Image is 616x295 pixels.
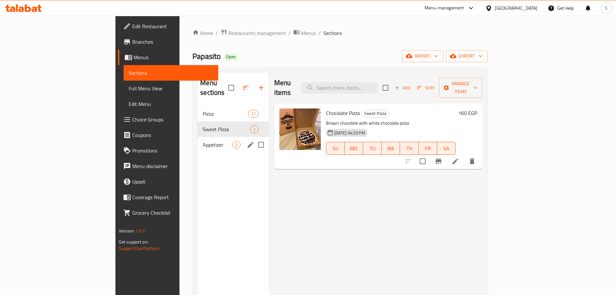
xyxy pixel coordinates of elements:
[403,144,416,153] span: TH
[440,144,453,153] span: SA
[274,78,294,97] h2: Menu items
[431,153,446,169] button: Branch-specific-item
[416,154,429,168] span: Select to update
[119,244,160,253] a: Support.OpsPlatform
[326,142,345,155] button: SU
[394,84,411,92] span: Add
[416,83,437,93] button: Sort
[132,147,213,154] span: Promotions
[132,162,213,170] span: Menu disclaimer
[124,65,218,81] a: Sections
[446,50,488,62] button: export
[198,137,269,153] div: Appetizer2edit
[198,106,269,121] div: Pizza11
[192,29,488,37] nav: breadcrumb
[118,143,218,158] a: Promotions
[419,142,437,155] button: FR
[251,126,258,132] span: 1
[232,141,240,149] div: items
[124,81,218,96] a: Full Menu View
[301,82,377,94] input: search
[323,29,342,37] span: Sections
[326,119,456,127] p: Brown chocolate with white chocolate pizza
[392,83,413,93] button: Add
[379,81,392,95] span: Select section
[119,238,148,246] span: Get support on:
[124,96,218,112] a: Edit Menu
[224,81,238,95] span: Select all sections
[248,110,258,118] div: items
[288,29,291,37] li: /
[228,29,286,37] span: Restaurants management
[400,142,418,155] button: TH
[495,5,537,12] div: [GEOGRAPHIC_DATA]
[132,131,213,139] span: Coupons
[451,52,482,60] span: export
[132,193,213,201] span: Coverage Report
[332,130,368,136] span: [DATE] 04:23 PM
[254,80,269,96] button: Add section
[129,85,213,92] span: Full Menu View
[326,108,360,118] span: Chocolate Pizza
[221,29,286,37] a: Restaurants management
[203,141,232,149] span: Appetizer
[392,83,413,93] span: Add item
[293,29,316,37] a: Menus
[118,34,218,50] a: Branches
[279,108,321,150] img: Chocolate Pizza
[347,144,361,153] span: MO
[301,29,316,37] span: Menus
[118,112,218,127] a: Choice Groups
[238,80,254,96] span: Sort sections
[402,50,443,62] button: import
[246,140,255,150] button: edit
[118,189,218,205] a: Coverage Report
[118,174,218,189] a: Upsell
[444,80,477,96] span: Manage items
[319,29,321,37] li: /
[132,209,213,217] span: Grocery Checklist
[129,100,213,108] span: Edit Menu
[198,103,269,155] nav: Menu sections
[223,54,238,60] span: Open
[384,144,397,153] span: WE
[362,110,389,117] span: Sweet Pizza
[345,142,363,155] button: MO
[437,142,456,155] button: SA
[458,108,477,118] h6: 160 EGP
[451,157,459,165] a: Edit menu item
[329,144,342,153] span: SU
[417,84,435,92] span: Sort
[132,116,213,123] span: Choice Groups
[425,4,464,12] div: Menu-management
[118,127,218,143] a: Coupons
[198,121,269,137] div: Sweet Pizza1
[232,142,240,148] span: 2
[118,205,218,221] a: Grocery Checklist
[439,78,482,98] button: Manage items
[382,142,400,155] button: WE
[134,53,213,61] span: Menus
[132,178,213,186] span: Upsell
[223,53,238,61] div: Open
[464,153,480,169] button: delete
[119,227,135,235] span: Version:
[203,125,250,133] span: Sweet Pizza
[361,110,389,118] div: Sweet Pizza
[413,83,439,93] span: Sort items
[132,22,213,30] span: Edit Restaurant
[129,69,213,77] span: Sections
[605,5,608,12] span: S
[407,52,438,60] span: import
[366,144,379,153] span: TU
[135,227,146,235] span: 1.0.0
[203,110,248,118] span: Pizza
[118,158,218,174] a: Menu disclaimer
[421,144,435,153] span: FR
[363,142,382,155] button: TU
[118,18,218,34] a: Edit Restaurant
[132,38,213,46] span: Branches
[118,50,218,65] a: Menus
